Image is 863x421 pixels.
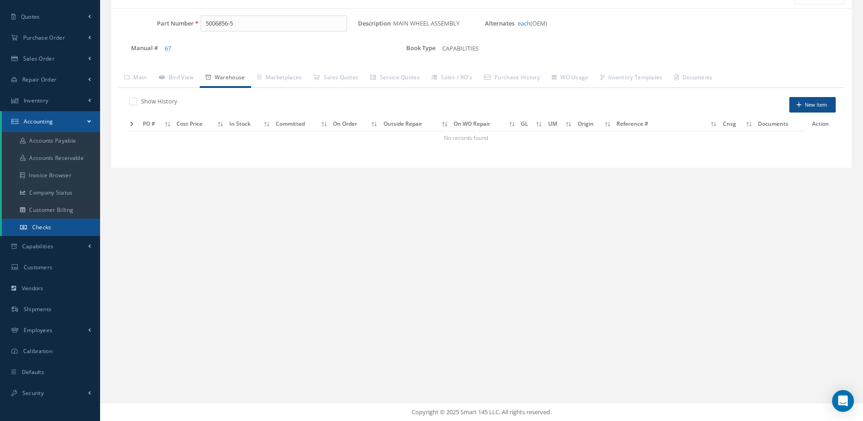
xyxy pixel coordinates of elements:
[24,118,53,125] span: Accounting
[381,117,451,131] th: Outside Repair
[153,69,200,88] a: Bird View
[485,20,516,27] label: Alternates
[22,242,54,250] span: Capabilities
[805,117,836,131] th: Action
[24,263,53,271] span: Customers
[24,305,52,313] span: Shipments
[109,408,854,417] div: Copyright © 2025 Smart 145 LLC. All rights reserved.
[32,223,51,231] span: Checks
[308,69,364,88] a: Sales Quotes
[227,117,273,131] th: In Stock
[2,149,100,167] a: Accounts Receivable
[669,69,719,88] a: Documents
[330,117,381,131] th: On Order
[426,69,478,88] a: Sales / RO's
[111,20,194,27] label: Part Number
[251,69,308,88] a: Marketplaces
[755,117,805,131] th: Documents
[595,69,669,88] a: Inventory Templates
[174,117,227,131] th: Cost Price
[518,19,530,27] a: each
[22,368,44,376] span: Defaults
[545,117,575,131] th: UM
[118,69,153,88] a: Main
[720,117,755,131] th: Cnsg
[393,15,463,32] span: MAIN WHEEL ASSEMBLY
[546,69,595,88] a: WO Usage
[273,117,330,131] th: Committed
[478,69,546,88] a: Purchase History
[22,76,57,83] span: Repair Order
[127,97,475,108] div: Show and not show all detail with stock
[22,284,44,292] span: Vendors
[24,97,49,104] span: Inventory
[23,55,55,62] span: Sales Order
[21,13,40,21] span: Quotes
[2,184,100,201] a: Company Status
[2,132,100,149] a: Accounts Payable
[518,19,547,27] span: (OEM)
[2,111,100,132] a: Accounting
[140,117,174,131] th: PO #
[442,44,479,52] span: CAPABILITIES
[364,69,426,88] a: Service Quotes
[575,117,614,131] th: Origin
[2,201,100,219] a: Customer Billing
[451,117,518,131] th: On WO Repair
[111,42,158,53] label: Manual #
[127,131,805,145] td: No records found
[2,167,100,184] a: Invoice Browser
[139,97,177,105] label: Show History
[614,117,720,131] th: Reference #
[389,42,435,53] label: Book Type
[200,69,251,88] a: Warehouse
[23,347,52,355] span: Calibration
[2,219,100,236] a: Checks
[165,44,171,52] a: 67
[24,326,53,334] span: Employees
[789,97,836,113] button: New Item
[832,390,854,412] div: Open Intercom Messenger
[518,117,545,131] th: GL
[22,389,44,397] span: Security
[358,20,391,27] label: Description
[23,34,65,41] span: Purchase Order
